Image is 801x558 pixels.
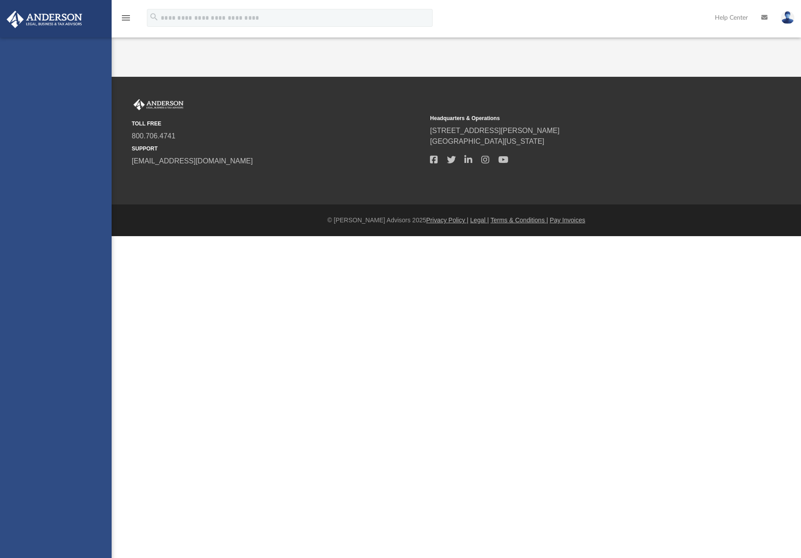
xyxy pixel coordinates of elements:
a: Privacy Policy | [426,217,469,224]
i: search [149,12,159,22]
div: © [PERSON_NAME] Advisors 2025 [112,216,801,225]
img: Anderson Advisors Platinum Portal [4,11,85,28]
img: Anderson Advisors Platinum Portal [132,99,185,111]
small: Headquarters & Operations [430,114,722,122]
i: menu [121,12,131,23]
a: [EMAIL_ADDRESS][DOMAIN_NAME] [132,157,253,165]
a: Pay Invoices [550,217,585,224]
small: TOLL FREE [132,120,424,128]
a: Terms & Conditions | [491,217,548,224]
a: menu [121,17,131,23]
a: Legal | [470,217,489,224]
a: [GEOGRAPHIC_DATA][US_STATE] [430,137,544,145]
img: User Pic [781,11,794,24]
a: 800.706.4741 [132,132,175,140]
a: [STREET_ADDRESS][PERSON_NAME] [430,127,559,134]
small: SUPPORT [132,145,424,153]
